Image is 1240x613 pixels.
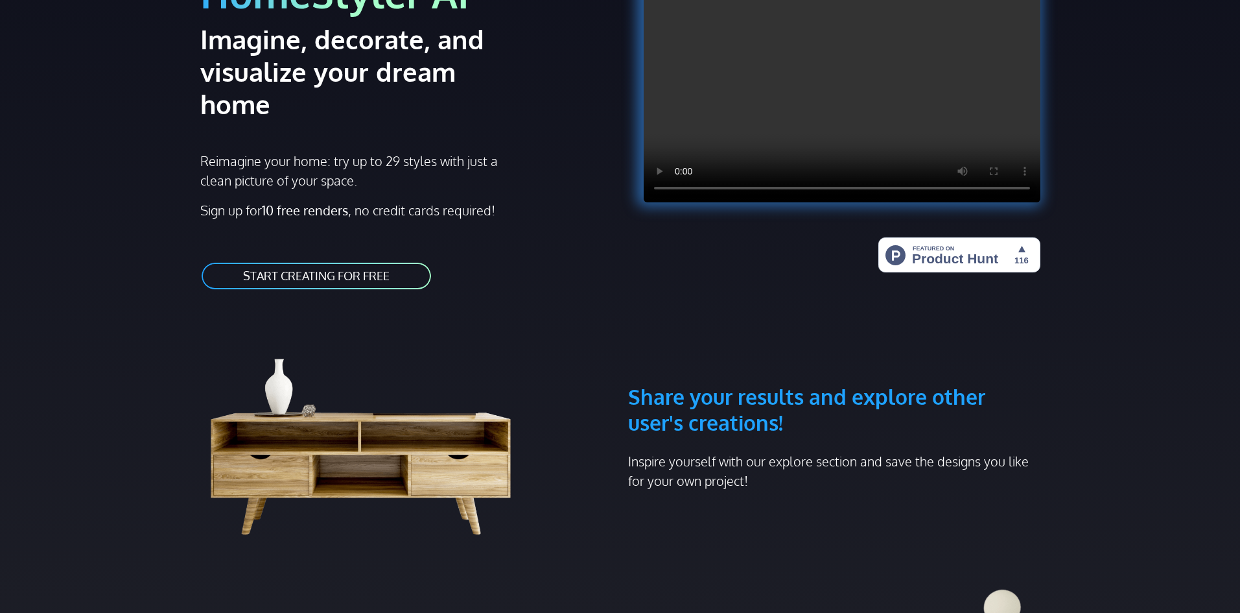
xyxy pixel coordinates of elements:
img: HomeStyler AI - Interior Design Made Easy: One Click to Your Dream Home | Product Hunt [878,237,1040,272]
p: Inspire yourself with our explore section and save the designs you like for your own project! [628,451,1040,490]
p: Sign up for , no credit cards required! [200,200,613,220]
img: living room cabinet [200,322,541,542]
strong: 10 free renders [262,202,348,219]
a: START CREATING FOR FREE [200,261,432,291]
h2: Imagine, decorate, and visualize your dream home [200,23,530,120]
p: Reimagine your home: try up to 29 styles with just a clean picture of your space. [200,151,509,190]
h3: Share your results and explore other user's creations! [628,322,1040,436]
